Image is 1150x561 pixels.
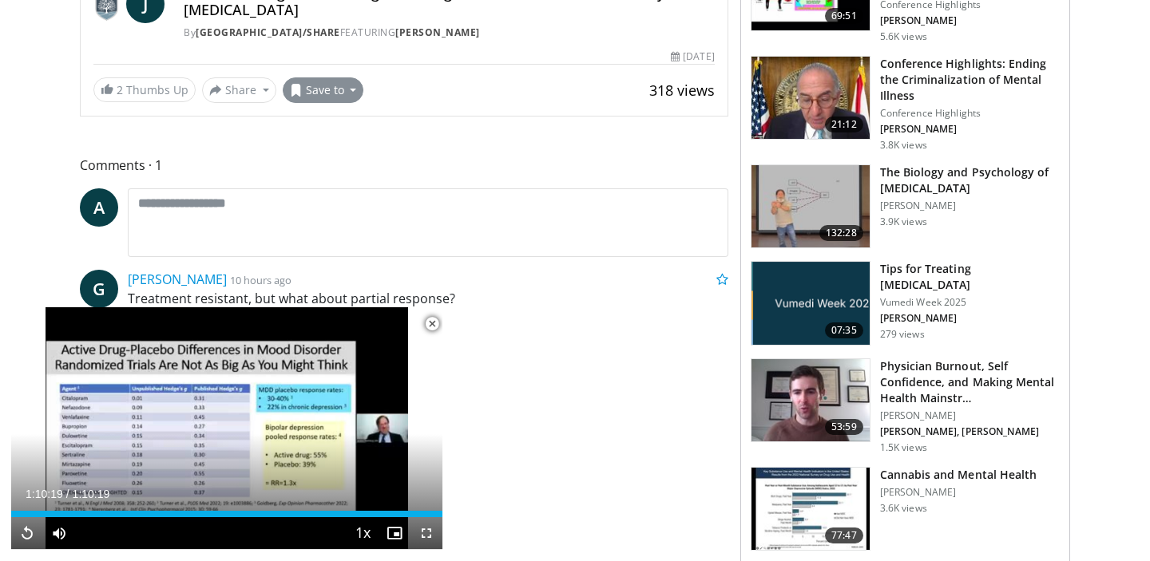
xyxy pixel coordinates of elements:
[11,307,442,550] video-js: Video Player
[751,359,870,442] img: f21cf13f-4cab-47f8-a835-096779295739.150x105_q85_crop-smart_upscale.jpg
[11,517,43,549] button: Replay
[93,77,196,102] a: 2 Thumbs Up
[819,225,863,241] span: 132:28
[751,164,1060,249] a: 132:28 The Biology and Psychology of [MEDICAL_DATA] [PERSON_NAME] 3.9K views
[825,419,863,435] span: 53:59
[184,26,715,40] div: By FEATURING
[880,139,927,152] p: 3.8K views
[880,261,1060,293] h3: Tips for Treating [MEDICAL_DATA]
[73,488,110,500] span: 1:10:19
[80,155,728,176] span: Comments 1
[751,468,870,551] img: 0e991599-1ace-4004-98d5-e0b39d86eda7.150x105_q85_crop-smart_upscale.jpg
[880,56,1060,104] h3: Conference Highlights: Ending the Criminalization of Mental Illness
[880,164,1060,196] h3: The Biology and Psychology of [MEDICAL_DATA]
[880,486,1037,499] p: [PERSON_NAME]
[825,527,863,543] span: 77:47
[347,517,379,549] button: Playback Rate
[880,425,1060,438] p: [PERSON_NAME], [PERSON_NAME]
[379,517,410,549] button: Enable picture-in-picture mode
[880,502,927,515] p: 3.6K views
[196,26,340,39] a: [GEOGRAPHIC_DATA]/SHARE
[751,262,870,345] img: f9e3f9ac-65e5-4687-ad3f-59c0a5c287bd.png.150x105_q85_crop-smart_upscale.png
[80,188,118,227] a: A
[128,271,227,288] a: [PERSON_NAME]
[880,107,1060,120] p: Conference Highlights
[671,49,714,64] div: [DATE]
[283,77,364,103] button: Save to
[880,358,1060,406] h3: Physician Burnout, Self Confidence, and Making Mental Health Mainstr…
[880,215,927,228] p: 3.9K views
[880,14,1060,27] p: [PERSON_NAME]
[128,289,728,308] p: Treatment resistant, but what about partial response?
[80,270,118,308] a: G
[751,467,1060,551] a: 77:47 Cannabis and Mental Health [PERSON_NAME] 3.6K views
[880,30,927,43] p: 5.6K views
[880,467,1037,483] h3: Cannabis and Mental Health
[202,77,276,103] button: Share
[751,57,870,140] img: 1419e6f0-d69a-482b-b3ae-1573189bf46e.150x105_q85_crop-smart_upscale.jpg
[26,488,63,500] span: 1:10:19
[880,312,1060,325] p: [PERSON_NAME]
[880,296,1060,309] p: Vumedi Week 2025
[11,511,442,517] div: Progress Bar
[43,517,75,549] button: Mute
[880,328,925,341] p: 279 views
[825,8,863,24] span: 69:51
[751,165,870,248] img: f8311eb0-496c-457e-baaa-2f3856724dd4.150x105_q85_crop-smart_upscale.jpg
[880,409,1060,422] p: [PERSON_NAME]
[825,322,863,338] span: 07:35
[751,261,1060,346] a: 07:35 Tips for Treating [MEDICAL_DATA] Vumedi Week 2025 [PERSON_NAME] 279 views
[649,81,715,100] span: 318 views
[751,56,1060,152] a: 21:12 Conference Highlights: Ending the Criminalization of Mental Illness Conference Highlights [...
[751,358,1060,454] a: 53:59 Physician Burnout, Self Confidence, and Making Mental Health Mainstr… [PERSON_NAME] [PERSON...
[880,123,1060,136] p: [PERSON_NAME]
[230,273,291,287] small: 10 hours ago
[880,200,1060,212] p: [PERSON_NAME]
[117,82,123,97] span: 2
[825,117,863,132] span: 21:12
[880,441,927,454] p: 1.5K views
[66,488,69,500] span: /
[416,307,448,341] button: Close
[410,517,442,549] button: Fullscreen
[395,26,480,39] a: [PERSON_NAME]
